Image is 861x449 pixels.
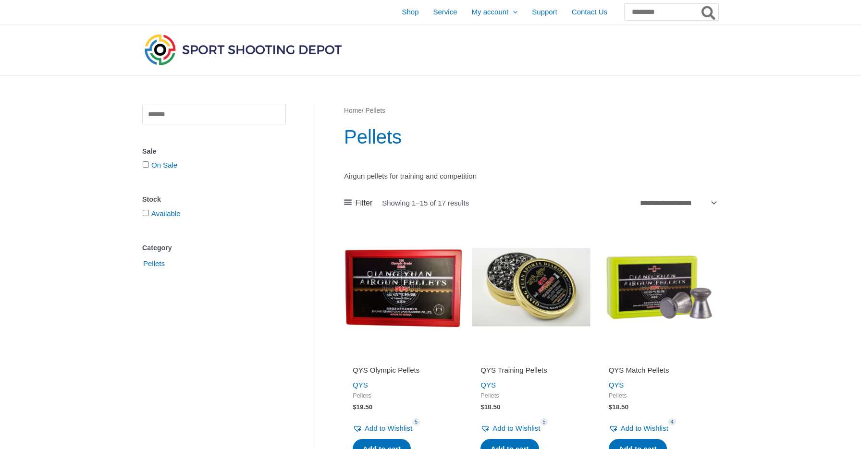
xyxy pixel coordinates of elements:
h1: Pellets [344,123,718,150]
a: Add to Wishlist [609,422,668,435]
img: Sport Shooting Depot [142,32,344,67]
iframe: Customer reviews powered by Trustpilot [609,352,710,364]
bdi: 18.50 [480,403,500,411]
div: Sale [142,145,286,158]
a: Add to Wishlist [353,422,412,435]
span: Pellets [480,392,581,400]
div: Stock [142,193,286,206]
p: Airgun pellets for training and competition [344,170,718,183]
a: QYS Training Pellets [480,365,581,378]
bdi: 18.50 [609,403,628,411]
h2: QYS Training Pellets [480,365,581,375]
input: On Sale [143,161,149,168]
input: Available [143,210,149,216]
iframe: Customer reviews powered by Trustpilot [353,352,454,364]
a: Pellets [142,259,166,267]
span: $ [353,403,357,411]
h2: QYS Match Pellets [609,365,710,375]
button: Search [700,4,718,20]
a: QYS [480,381,496,389]
h2: QYS Olympic Pellets [353,365,454,375]
nav: Breadcrumb [344,105,718,117]
span: 4 [668,418,676,425]
select: Shop order [636,196,718,210]
a: QYS Match Pellets [609,365,710,378]
div: Category [142,241,286,255]
a: Available [151,209,181,218]
img: QYS Olympic Pellets [344,228,462,346]
span: Filter [356,196,373,210]
span: Pellets [609,392,710,400]
a: On Sale [151,161,177,169]
span: Add to Wishlist [621,424,668,432]
span: $ [609,403,613,411]
span: $ [480,403,484,411]
a: QYS [353,381,368,389]
span: Add to Wishlist [492,424,540,432]
iframe: Customer reviews powered by Trustpilot [480,352,581,364]
img: QYS Training Pellets [472,228,590,346]
a: Home [344,107,362,114]
span: 5 [541,418,548,425]
a: QYS [609,381,624,389]
span: 5 [412,418,420,425]
img: QYS Match Pellets [600,228,718,346]
a: Filter [344,196,372,210]
a: QYS Olympic Pellets [353,365,454,378]
span: Pellets [353,392,454,400]
a: Add to Wishlist [480,422,540,435]
span: Add to Wishlist [365,424,412,432]
span: Pellets [142,255,166,272]
p: Showing 1–15 of 17 results [382,199,469,206]
bdi: 19.50 [353,403,372,411]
